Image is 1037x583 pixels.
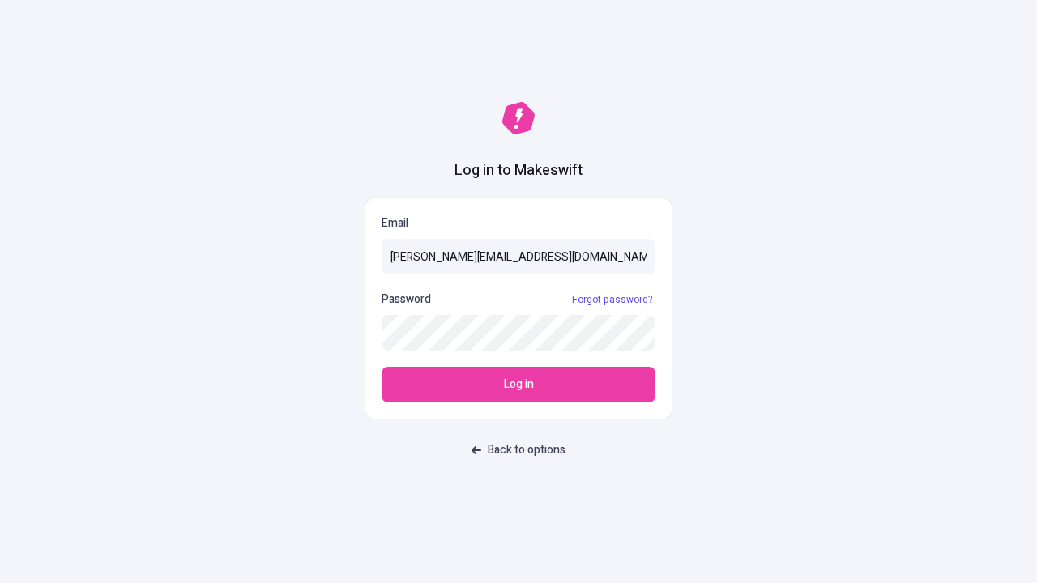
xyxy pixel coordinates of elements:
[382,367,655,402] button: Log in
[569,293,655,306] a: Forgot password?
[504,376,534,394] span: Log in
[382,215,655,232] p: Email
[454,160,583,181] h1: Log in to Makeswift
[462,436,575,465] button: Back to options
[488,441,565,459] span: Back to options
[382,239,655,274] input: Email
[382,291,431,309] p: Password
